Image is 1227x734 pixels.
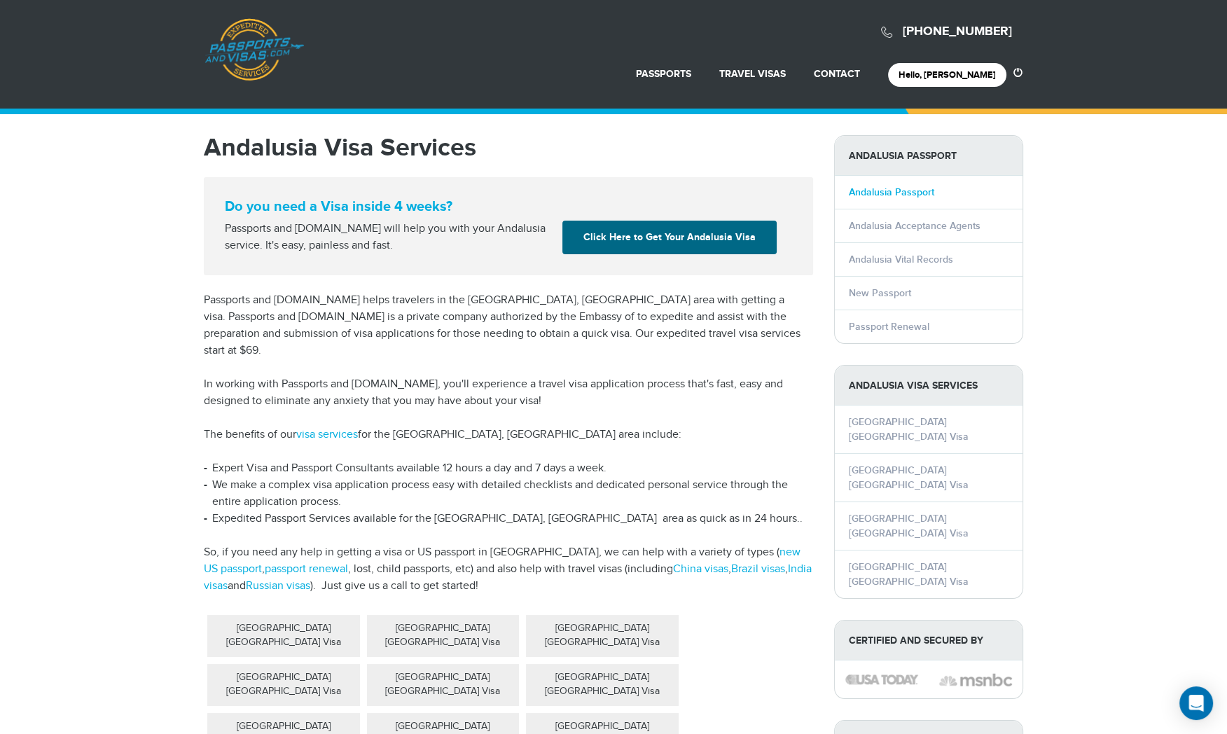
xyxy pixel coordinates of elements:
[246,579,310,593] a: Russian visas
[219,221,557,254] div: Passports and [DOMAIN_NAME] will help you with your Andalusia service. It's easy, painless and fast.
[835,366,1022,406] strong: Andalusia Visa Services
[204,376,813,410] p: In working with Passports and [DOMAIN_NAME], you'll experience a travel visa application process ...
[849,321,929,333] a: Passport Renewal
[849,220,980,232] a: Andalusia Acceptance Agents
[845,674,918,684] img: image description
[367,615,520,657] div: [GEOGRAPHIC_DATA] [GEOGRAPHIC_DATA] Visa
[204,292,813,359] p: Passports and [DOMAIN_NAME] helps travelers in the [GEOGRAPHIC_DATA], [GEOGRAPHIC_DATA] area with...
[204,544,813,595] p: So, if you need any help in getting a visa or US passport in [GEOGRAPHIC_DATA], we can help with ...
[731,562,785,576] a: Brazil visas
[849,561,969,588] a: [GEOGRAPHIC_DATA] [GEOGRAPHIC_DATA] Visa
[849,513,969,539] a: [GEOGRAPHIC_DATA] [GEOGRAPHIC_DATA] Visa
[225,198,792,215] strong: Do you need a Visa inside 4 weeks?
[204,477,813,511] li: We make a complex visa application process easy with detailed checklists and dedicated personal s...
[204,427,813,443] p: The benefits of our for the [GEOGRAPHIC_DATA], [GEOGRAPHIC_DATA] area include:
[204,562,812,593] a: India visas
[899,69,996,81] a: Hello, [PERSON_NAME]
[939,672,1012,688] img: image description
[849,254,953,265] a: Andalusia Vital Records
[849,186,934,198] a: Andalusia Passport
[562,221,777,254] a: Click Here to Get Your Andalusia Visa
[849,416,969,443] a: [GEOGRAPHIC_DATA] [GEOGRAPHIC_DATA] Visa
[526,615,679,657] div: [GEOGRAPHIC_DATA] [GEOGRAPHIC_DATA] Visa
[526,664,679,706] div: [GEOGRAPHIC_DATA] [GEOGRAPHIC_DATA] Visa
[849,464,969,491] a: [GEOGRAPHIC_DATA] [GEOGRAPHIC_DATA] Visa
[1179,686,1213,720] div: Open Intercom Messenger
[673,562,728,576] a: China visas
[296,428,358,441] a: visa services
[265,562,348,576] a: passport renewal
[204,546,800,576] a: new US passport
[814,68,860,80] a: Contact
[207,615,360,657] div: [GEOGRAPHIC_DATA] [GEOGRAPHIC_DATA] Visa
[903,24,1012,39] a: [PHONE_NUMBER]
[207,664,360,706] div: [GEOGRAPHIC_DATA] [GEOGRAPHIC_DATA] Visa
[719,68,786,80] a: Travel Visas
[849,287,911,299] a: New Passport
[204,135,813,160] h1: Andalusia Visa Services
[204,18,304,81] a: Passports & [DOMAIN_NAME]
[367,664,520,706] div: [GEOGRAPHIC_DATA] [GEOGRAPHIC_DATA] Visa
[204,460,813,477] li: Expert Visa and Passport Consultants available 12 hours a day and 7 days a week.
[835,136,1022,176] strong: Andalusia Passport
[835,621,1022,660] strong: Certified and Secured by
[636,68,691,80] a: Passports
[204,511,813,527] li: Expedited Passport Services available for the [GEOGRAPHIC_DATA], [GEOGRAPHIC_DATA] area as quick ...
